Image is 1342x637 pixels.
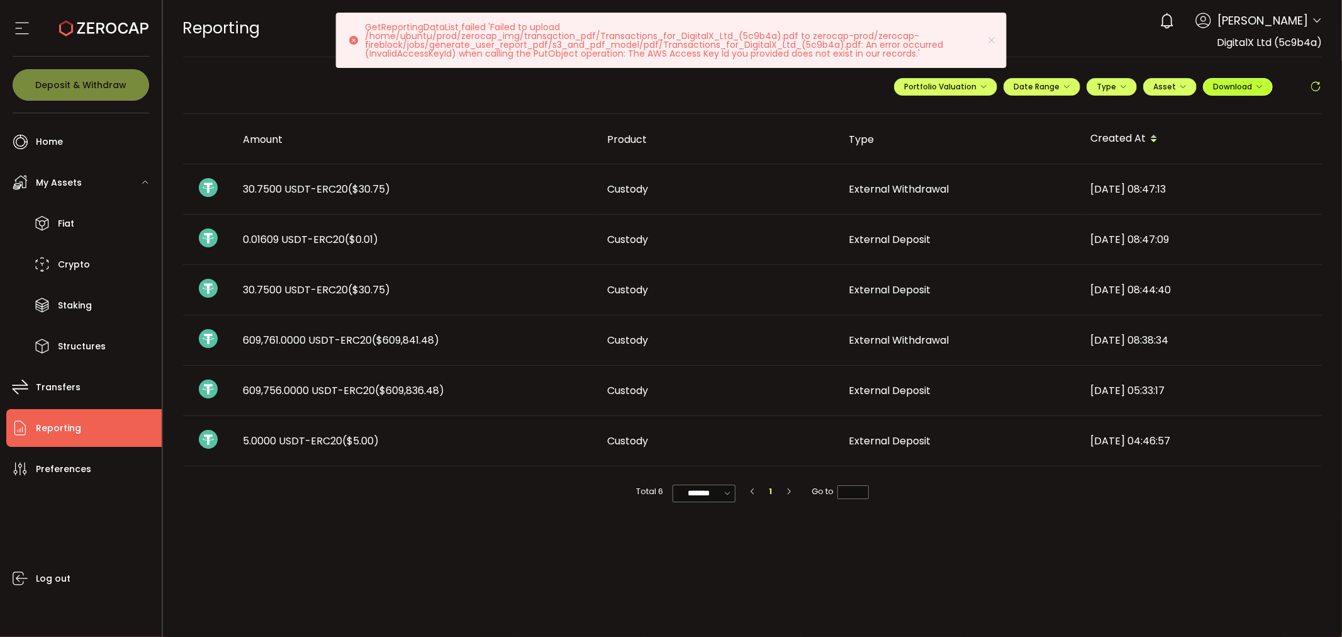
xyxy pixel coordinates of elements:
[1197,501,1342,637] iframe: Chat Widget
[58,296,92,315] span: Staking
[1217,35,1322,50] span: DigitalX Ltd (5c9b4a)
[849,182,949,196] span: External Withdrawal
[58,337,106,356] span: Structures
[243,283,391,297] span: 30.7500 USDT-ERC20
[349,283,391,297] span: ($30.75)
[1081,333,1322,347] div: [DATE] 08:38:34
[849,383,931,398] span: External Deposit
[243,383,445,398] span: 609,756.0000 USDT-ERC20
[58,256,90,274] span: Crypto
[376,383,445,398] span: ($609,836.48)
[35,81,126,89] span: Deposit & Withdraw
[849,232,931,247] span: External Deposit
[243,434,379,448] span: 5.0000 USDT-ERC20
[1014,81,1070,92] span: Date Range
[849,333,949,347] span: External Withdrawal
[608,182,649,196] span: Custody
[1097,81,1127,92] span: Type
[345,232,379,247] span: ($0.01)
[58,215,74,233] span: Fiat
[598,132,839,147] div: Product
[199,228,218,247] img: usdt_portfolio.svg
[1087,78,1137,96] button: Type
[243,333,440,347] span: 609,761.0000 USDT-ERC20
[36,419,81,437] span: Reporting
[849,283,931,297] span: External Deposit
[812,485,869,499] span: Go to
[36,460,91,478] span: Preferences
[343,434,379,448] span: ($5.00)
[894,78,997,96] button: Portfolio Valuation
[1153,81,1176,92] span: Asset
[199,279,218,298] img: usdt_portfolio.svg
[1081,182,1322,196] div: [DATE] 08:47:13
[36,174,82,192] span: My Assets
[349,182,391,196] span: ($30.75)
[608,383,649,398] span: Custody
[243,182,391,196] span: 30.7500 USDT-ERC20
[243,232,379,247] span: 0.01609 USDT-ERC20
[904,81,987,92] span: Portfolio Valuation
[1081,434,1322,448] div: [DATE] 04:46:57
[839,132,1081,147] div: Type
[1081,128,1322,150] div: Created At
[1143,78,1197,96] button: Asset
[199,329,218,348] img: usdt_portfolio.svg
[764,485,778,499] li: 1
[36,133,63,151] span: Home
[199,380,218,398] img: usdt_portfolio.svg
[1203,78,1273,96] button: Download
[1081,283,1322,297] div: [DATE] 08:44:40
[365,23,997,58] p: GetReportingDataList failed 'Failed to upload /home/ubuntu/prod/zerocap_img/transaction_pdf/Trans...
[608,434,649,448] span: Custody
[849,434,931,448] span: External Deposit
[608,232,649,247] span: Custody
[199,178,218,197] img: usdt_portfolio.svg
[233,132,598,147] div: Amount
[1081,383,1322,398] div: [DATE] 05:33:17
[1081,232,1322,247] div: [DATE] 08:47:09
[183,17,260,39] span: Reporting
[36,378,81,397] span: Transfers
[199,430,218,449] img: usdt_portfolio.svg
[1004,78,1080,96] button: Date Range
[1213,81,1263,92] span: Download
[13,69,149,101] button: Deposit & Withdraw
[608,333,649,347] span: Custody
[636,485,663,499] span: Total 6
[372,333,440,347] span: ($609,841.48)
[1217,12,1308,29] span: [PERSON_NAME]
[608,283,649,297] span: Custody
[36,570,70,588] span: Log out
